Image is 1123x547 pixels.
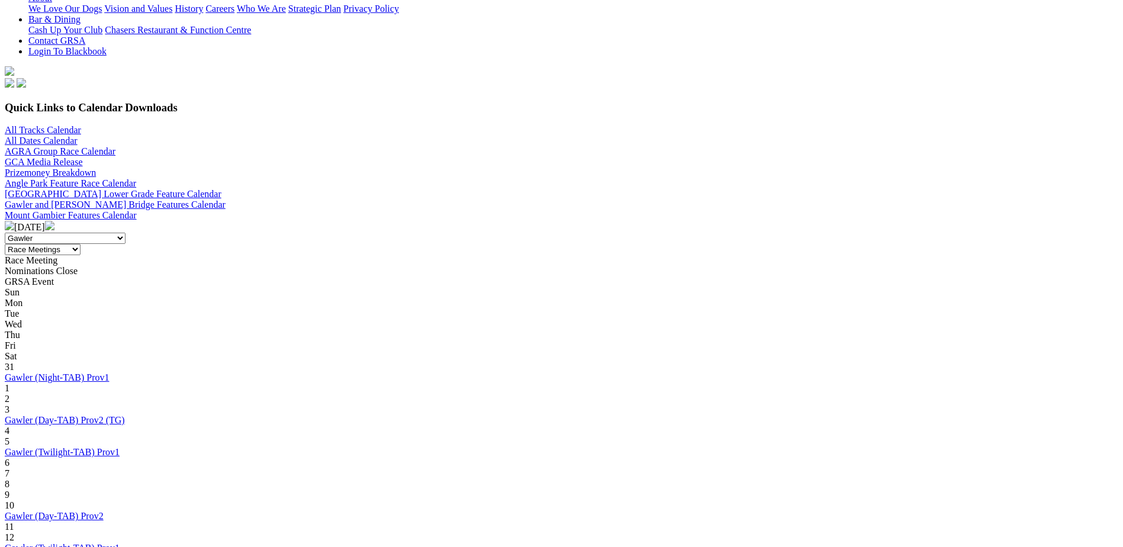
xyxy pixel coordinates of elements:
a: Gawler and [PERSON_NAME] Bridge Features Calendar [5,200,226,210]
div: Bar & Dining [28,25,1118,36]
span: 11 [5,522,14,532]
div: Thu [5,330,1118,340]
a: Privacy Policy [343,4,399,14]
a: Vision and Values [104,4,172,14]
a: Gawler (Day-TAB) Prov2 [5,511,104,521]
a: Gawler (Day-TAB) Prov2 (TG) [5,415,125,425]
div: Tue [5,308,1118,319]
span: 10 [5,500,14,510]
h3: Quick Links to Calendar Downloads [5,101,1118,114]
div: Fri [5,340,1118,351]
img: chevron-left-pager-white.svg [5,221,14,230]
span: 12 [5,532,14,542]
div: Race Meeting [5,255,1118,266]
span: 1 [5,383,9,393]
img: chevron-right-pager-white.svg [45,221,54,230]
span: 3 [5,404,9,414]
a: All Tracks Calendar [5,125,81,135]
div: GRSA Event [5,276,1118,287]
a: Mount Gambier Features Calendar [5,210,137,220]
div: Nominations Close [5,266,1118,276]
a: Who We Are [237,4,286,14]
a: Prizemoney Breakdown [5,168,96,178]
a: History [175,4,203,14]
a: Login To Blackbook [28,46,107,56]
a: Gawler (Night-TAB) Prov1 [5,372,109,382]
div: Mon [5,298,1118,308]
a: Strategic Plan [288,4,341,14]
div: Sat [5,351,1118,362]
a: AGRA Group Race Calendar [5,146,115,156]
img: logo-grsa-white.png [5,66,14,76]
a: [GEOGRAPHIC_DATA] Lower Grade Feature Calendar [5,189,221,199]
img: twitter.svg [17,78,26,88]
a: We Love Our Dogs [28,4,102,14]
span: 7 [5,468,9,478]
a: Angle Park Feature Race Calendar [5,178,136,188]
a: Careers [205,4,234,14]
span: 5 [5,436,9,446]
div: Wed [5,319,1118,330]
div: Sun [5,287,1118,298]
a: Bar & Dining [28,14,81,24]
a: Contact GRSA [28,36,85,46]
a: All Dates Calendar [5,136,78,146]
span: 31 [5,362,14,372]
span: 4 [5,426,9,436]
div: [DATE] [5,221,1118,233]
img: facebook.svg [5,78,14,88]
div: About [28,4,1118,14]
a: GCA Media Release [5,157,83,167]
span: 6 [5,458,9,468]
a: Gawler (Twilight-TAB) Prov1 [5,447,120,457]
a: Cash Up Your Club [28,25,102,35]
a: Chasers Restaurant & Function Centre [105,25,251,35]
span: 9 [5,490,9,500]
span: 2 [5,394,9,404]
span: 8 [5,479,9,489]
